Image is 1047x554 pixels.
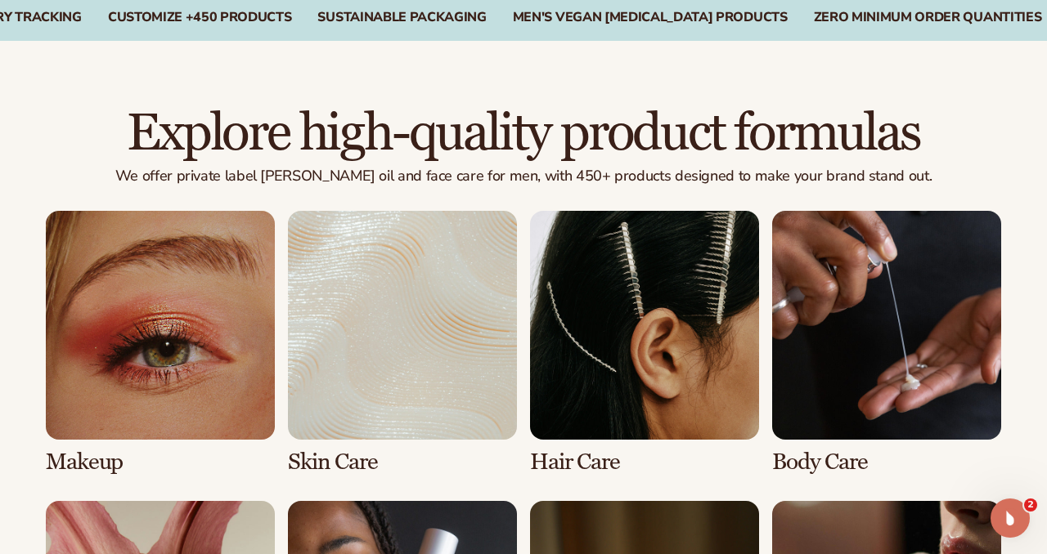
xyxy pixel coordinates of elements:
[530,211,759,475] div: 3 / 8
[772,449,1001,475] h3: Body Care
[991,498,1030,538] iframe: Intercom live chat
[772,211,1001,475] div: 4 / 8
[1024,498,1037,512] span: 2
[814,10,1042,25] div: ZERO MINIMUM ORDER QUANTITIES
[46,449,275,475] h3: Makeup
[108,10,292,25] div: CUSTOMIZE +450 PRODUCTS
[288,449,517,475] h3: Skin Care
[317,10,486,25] div: SUSTAINABLE PACKAGING
[513,10,788,25] div: Men's VEGAN [MEDICAL_DATA] PRODUCTS
[46,168,1001,185] p: We offer private label [PERSON_NAME] oil and face care for men, with 450+ products designed to ma...
[46,106,1001,161] h2: Explore high-quality product formulas
[46,211,275,475] div: 1 / 8
[288,211,517,475] div: 2 / 8
[530,449,759,475] h3: Hair Care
